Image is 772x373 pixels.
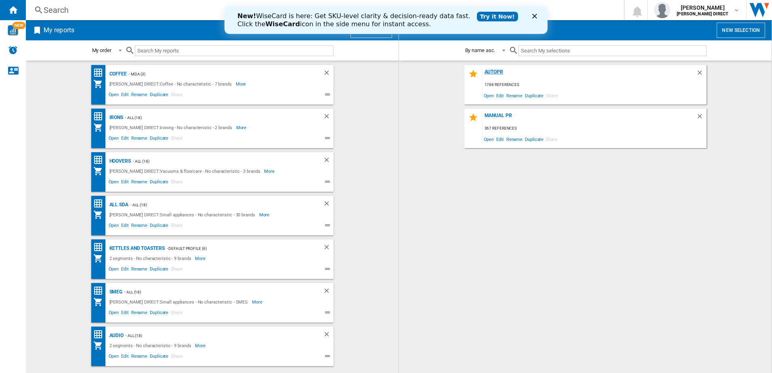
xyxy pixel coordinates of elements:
[107,91,120,101] span: Open
[107,79,236,89] div: [PERSON_NAME] DIRECT:Coffee - No characteristic - 7 brands
[252,297,264,307] span: More
[135,45,334,56] input: Search My reports
[131,156,307,166] div: - ALL (18)
[8,45,18,55] img: alerts-logo.svg
[120,309,130,319] span: Edit
[130,91,149,101] span: Rename
[107,200,128,210] div: All SDA
[8,25,18,36] img: wise-card.svg
[654,2,670,18] img: profile.jpg
[107,178,120,188] span: Open
[93,210,107,220] div: My Assortment
[107,287,123,297] div: SMEG
[130,178,149,188] span: Rename
[127,69,307,79] div: - mda (3)
[120,352,130,362] span: Edit
[308,7,316,12] div: Close
[93,199,107,209] div: Price Ranking
[93,254,107,263] div: My Assortment
[696,69,707,80] div: Delete
[236,79,248,89] span: More
[170,265,184,275] span: Share
[130,134,149,144] span: Rename
[93,79,107,89] div: My Assortment
[483,69,696,80] div: AUTOPR
[505,134,524,145] span: Rename
[465,47,495,53] div: By name asc.
[696,113,707,124] div: Delete
[122,287,306,297] div: - ALL (18)
[107,265,120,275] span: Open
[170,91,184,101] span: Share
[518,45,706,56] input: Search My selections
[524,134,545,145] span: Duplicate
[195,254,207,263] span: More
[149,265,170,275] span: Duplicate
[107,341,195,350] div: 2 segments - No characteristic - 9 brands
[120,265,130,275] span: Edit
[44,4,603,16] div: Search
[124,331,306,341] div: - ALL (18)
[170,309,184,319] span: Share
[545,90,559,101] span: Share
[149,309,170,319] span: Duplicate
[107,210,259,220] div: [PERSON_NAME] DIRECT:Small appliances - No characteristic - 30 brands
[107,297,252,307] div: [PERSON_NAME] DIRECT:Small appliances - No characteristic - SMEG
[264,166,276,176] span: More
[165,243,307,254] div: - Default profile (6)
[93,111,107,122] div: Price Ranking
[149,222,170,231] span: Duplicate
[120,91,130,101] span: Edit
[323,331,334,341] div: Delete
[495,134,505,145] span: Edit
[107,254,195,263] div: 2 segments - No characteristic - 9 brands
[107,331,124,341] div: Audio
[123,113,306,123] div: - ALL (18)
[323,113,334,123] div: Delete
[107,352,120,362] span: Open
[323,287,334,297] div: Delete
[93,286,107,296] div: Price Ranking
[149,352,170,362] span: Duplicate
[149,178,170,188] span: Duplicate
[107,134,120,144] span: Open
[677,11,728,17] b: [PERSON_NAME] DIRECT
[483,80,707,90] div: 1788 references
[93,242,107,252] div: Price Ranking
[93,166,107,176] div: My Assortment
[149,91,170,101] span: Duplicate
[323,200,334,210] div: Delete
[323,69,334,79] div: Delete
[224,6,548,34] iframe: Intercom live chat banner
[107,156,131,166] div: Hoovers
[120,222,130,231] span: Edit
[107,113,124,123] div: Irons
[130,265,149,275] span: Rename
[93,341,107,350] div: My Assortment
[495,90,505,101] span: Edit
[170,222,184,231] span: Share
[483,134,495,145] span: Open
[107,123,236,132] div: [PERSON_NAME] DIRECT:Ironing - No characteristic - 2 brands
[128,200,307,210] div: - ALL (18)
[323,243,334,254] div: Delete
[195,341,207,350] span: More
[93,123,107,132] div: My Assortment
[107,222,120,231] span: Open
[93,329,107,339] div: Price Ranking
[93,155,107,165] div: Price Ranking
[323,156,334,166] div: Delete
[42,23,76,38] h2: My reports
[170,134,184,144] span: Share
[107,166,264,176] div: [PERSON_NAME] DIRECT:Vacuums & floorcare - No characteristic - 3 brands
[483,124,707,134] div: 367 references
[524,90,545,101] span: Duplicate
[259,210,271,220] span: More
[236,123,248,132] span: More
[107,309,120,319] span: Open
[120,134,130,144] span: Edit
[130,352,149,362] span: Rename
[717,23,765,38] button: New selection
